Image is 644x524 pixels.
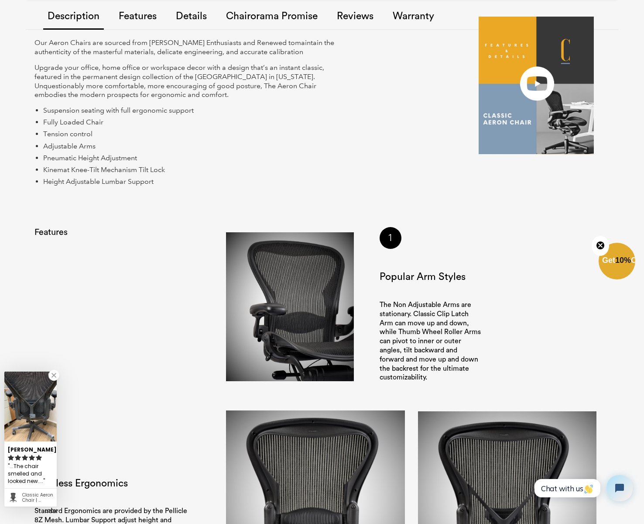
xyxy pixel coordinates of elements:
svg: rating icon full [15,455,21,461]
div: [PERSON_NAME] [8,443,53,454]
span: Get Off [602,256,642,265]
svg: rating icon full [22,455,28,461]
span: Tension control [43,130,92,138]
span: Pneumatic Height Adjustment [43,154,137,162]
span: Fully Loaded Chair [43,118,103,126]
h3: Flawless Ergonomics [34,477,188,490]
div: Classic Aeron Chair | Black | Size B (Renewed) [22,493,53,503]
span: Height Adjustable Lumbar Support [43,177,154,186]
p: Upgrade your office, home office or workspace decor with a design that’s an instant classic, feat... [34,63,336,100]
svg: rating icon full [29,455,35,461]
svg: rating icon full [36,455,42,461]
h2: Features [34,227,92,238]
iframe: Tidio Chat [525,468,640,509]
span: Adjustable Arms [43,142,96,150]
div: Get10%OffClose teaser [599,244,635,280]
img: Harvey review of Classic Aeron Chair | Black | Size B (Renewed) [4,372,57,441]
span: Our Aeron Chairs are sourced from [PERSON_NAME] Enthusiasts and Renewed to [34,38,295,47]
img: crop_arm_picture.jpg [226,232,354,381]
div: ...The chair smelled and looked new.... [8,462,53,486]
p: The Non Adjustable Arms are stationary. Classic Clip Latch Arm can move up and down, while Thumb ... [380,300,482,382]
a: Description [43,2,104,30]
svg: rating icon full [8,455,14,461]
span: Kinemat Knee-Tilt Mechanism Tilt Lock [43,165,165,174]
img: OverProject.PNG [479,17,594,154]
button: Close teaser [592,236,609,256]
h3: Popular Arm Styles [380,271,482,283]
span: 10% [615,256,631,265]
div: 1 [380,227,401,249]
span: maintain the authenticity of the masterful materials, delicate engineering, and accurate calibration [34,38,334,56]
span: Suspension seating with full ergonomic support [43,106,194,114]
